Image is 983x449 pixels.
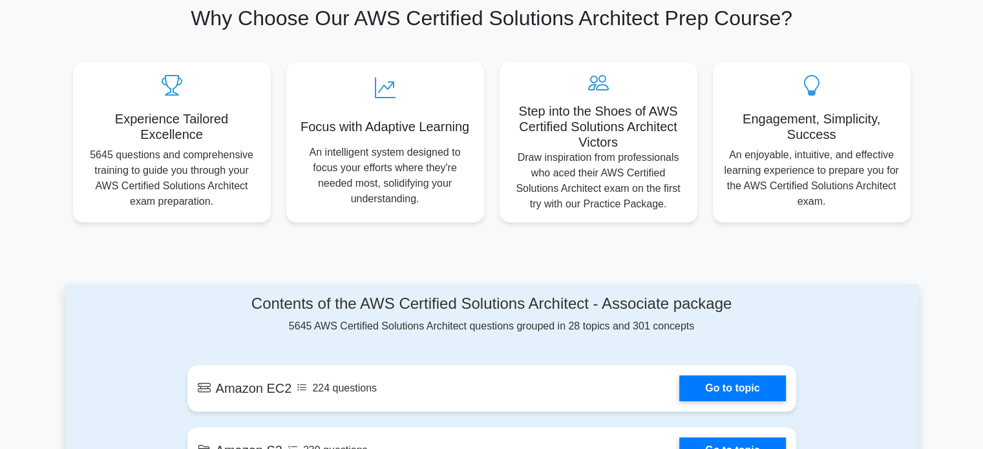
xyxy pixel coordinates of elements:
div: 5645 AWS Certified Solutions Architect questions grouped in 28 topics and 301 concepts [187,295,796,334]
p: An intelligent system designed to focus your efforts where they're needed most, solidifying your ... [297,145,474,207]
h5: Experience Tailored Excellence [83,111,260,142]
h5: Step into the Shoes of AWS Certified Solutions Architect Victors [510,103,687,150]
h4: Contents of the AWS Certified Solutions Architect - Associate package [187,295,796,313]
h5: Engagement, Simplicity, Success [723,111,900,142]
h5: Focus with Adaptive Learning [297,119,474,134]
a: Go to topic [679,375,785,401]
p: 5645 questions and comprehensive training to guide you through your AWS Certified Solutions Archi... [83,147,260,209]
p: Draw inspiration from professionals who aced their AWS Certified Solutions Architect exam on the ... [510,150,687,212]
h2: Why Choose Our AWS Certified Solutions Architect Prep Course? [73,6,911,30]
p: An enjoyable, intuitive, and effective learning experience to prepare you for the AWS Certified S... [723,147,900,209]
